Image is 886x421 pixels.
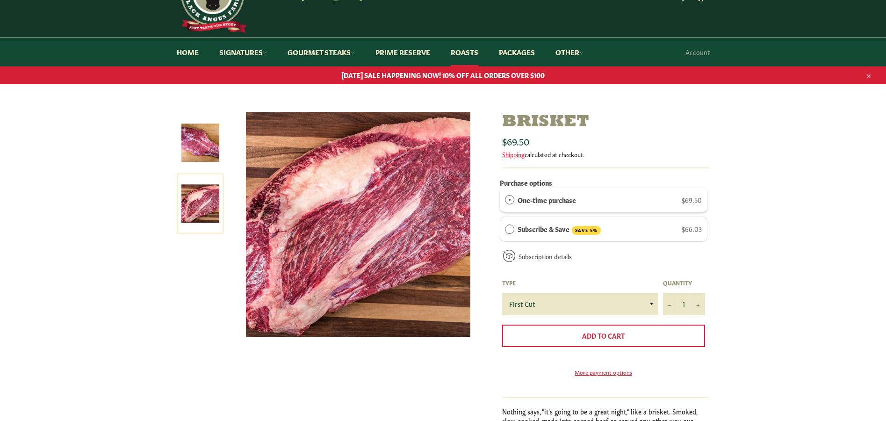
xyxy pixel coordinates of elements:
[682,195,702,204] span: $69.50
[505,224,514,234] div: Subscribe & Save
[691,293,705,315] button: Increase item quantity by one
[181,124,219,162] img: Brisket
[502,134,529,147] span: $69.50
[572,226,601,235] span: SAVE 5%
[210,38,276,66] a: Signatures
[518,224,601,235] label: Subscribe & Save
[502,112,710,132] h1: Brisket
[582,331,625,340] span: Add to Cart
[441,38,488,66] a: Roasts
[502,279,658,287] label: Type
[278,38,364,66] a: Gourmet Steaks
[663,279,705,287] label: Quantity
[505,195,514,205] div: One-time purchase
[519,252,572,261] a: Subscription details
[682,224,702,233] span: $66.03
[518,195,576,205] label: One-time purchase
[490,38,544,66] a: Packages
[502,150,710,159] div: calculated at checkout.
[681,38,714,66] a: Account
[502,325,705,347] button: Add to Cart
[167,38,208,66] a: Home
[502,150,525,159] a: Shipping
[546,38,593,66] a: Other
[663,293,677,315] button: Reduce item quantity by one
[500,178,552,187] label: Purchase options
[502,368,705,376] a: More payment options
[366,38,439,66] a: Prime Reserve
[246,112,470,337] img: Brisket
